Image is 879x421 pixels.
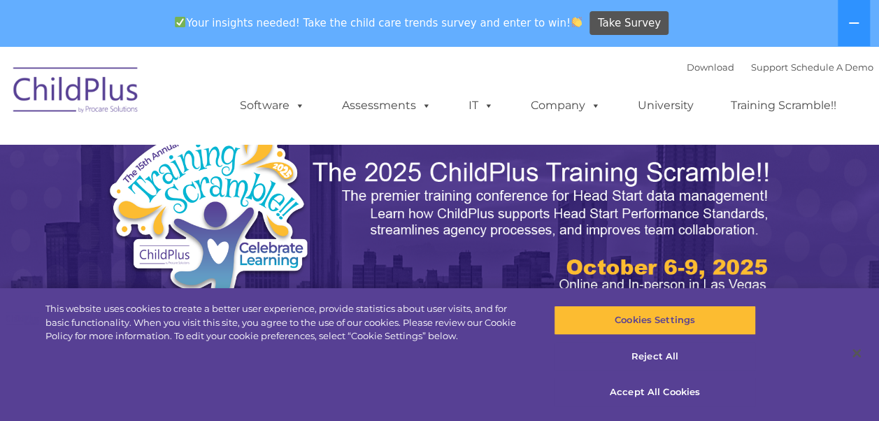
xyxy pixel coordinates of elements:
[45,302,527,343] div: This website uses cookies to create a better user experience, provide statistics about user visit...
[598,11,661,36] span: Take Survey
[455,92,508,120] a: IT
[194,150,254,160] span: Phone number
[226,92,319,120] a: Software
[554,342,756,371] button: Reject All
[589,11,669,36] a: Take Survey
[687,62,873,73] font: |
[751,62,788,73] a: Support
[554,378,756,407] button: Accept All Cookies
[328,92,445,120] a: Assessments
[169,9,588,36] span: Your insights needed! Take the child care trends survey and enter to win!
[717,92,850,120] a: Training Scramble!!
[624,92,708,120] a: University
[571,17,582,27] img: 👏
[791,62,873,73] a: Schedule A Demo
[841,338,872,369] button: Close
[554,306,756,335] button: Cookies Settings
[6,57,146,127] img: ChildPlus by Procare Solutions
[687,62,734,73] a: Download
[194,92,237,103] span: Last name
[517,92,615,120] a: Company
[175,17,185,27] img: ✅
